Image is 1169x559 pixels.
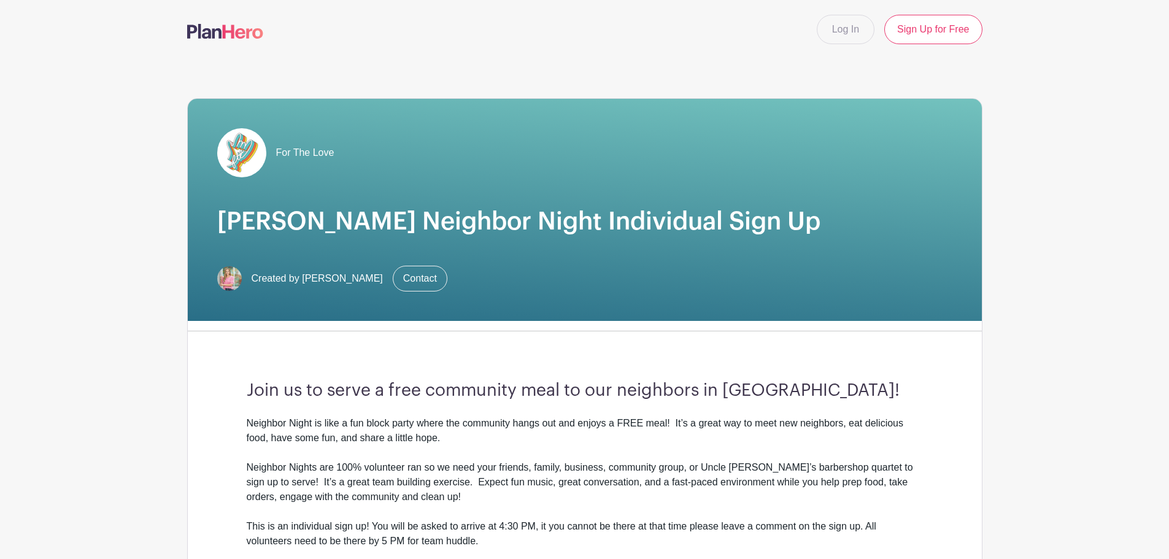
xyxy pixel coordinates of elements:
[884,15,982,44] a: Sign Up for Free
[217,266,242,291] img: 2x2%20headshot.png
[817,15,874,44] a: Log In
[187,24,263,39] img: logo-507f7623f17ff9eddc593b1ce0a138ce2505c220e1c5a4e2b4648c50719b7d32.svg
[276,145,334,160] span: For The Love
[217,128,266,177] img: pageload-spinner.gif
[247,380,923,401] h3: Join us to serve a free community meal to our neighbors in [GEOGRAPHIC_DATA]!
[217,207,952,236] h1: [PERSON_NAME] Neighbor Night Individual Sign Up
[252,271,383,286] span: Created by [PERSON_NAME]
[247,416,923,445] div: Neighbor Night is like a fun block party where the community hangs out and enjoys a FREE meal! It...
[393,266,447,291] a: Contact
